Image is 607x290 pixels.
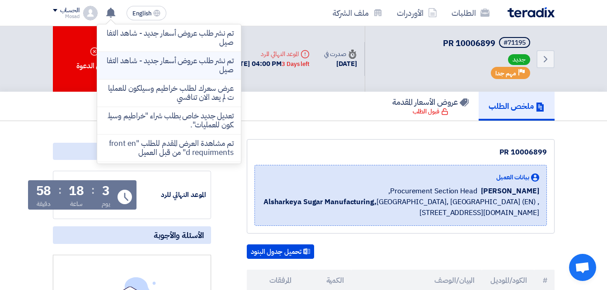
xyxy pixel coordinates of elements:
p: تم نشر طلب عروض أسعار جديد - شاهد التفاصيل [104,56,234,75]
div: Mosad [53,14,80,19]
div: يوم [102,199,110,209]
span: English [132,10,151,17]
h5: عروض الأسعار المقدمة [392,97,469,107]
div: : [91,182,94,198]
div: : [58,182,61,198]
div: 58 [36,185,52,197]
div: قبول الطلب [413,107,448,116]
span: الأسئلة والأجوبة [154,230,204,240]
b: Alsharkeya Sugar Manufacturing, [264,196,376,207]
p: تم نشر طلب عروض أسعار جديد - شاهد التفاصيل [104,29,234,47]
p: تعديل جديد خاص بطلب شراء "خراطيم وسيلكون للعمليات". [104,112,234,130]
h5: PR 10006899 [443,37,532,50]
div: مواعيد الطلب [53,143,211,160]
span: PR 10006899 [443,37,495,49]
div: 18 [69,185,84,197]
span: Procurement Section Head, [388,186,477,196]
img: profile_test.png [83,6,98,20]
a: عروض الأسعار المقدمة قبول الطلب [382,92,479,121]
span: مهم جدا [495,69,516,78]
p: عرض سعرك لطلب خراطيم وسيلكون للعمليات لم يعد الان تنافسي [104,84,234,102]
a: Open chat [569,254,596,281]
button: تحميل جدول البنود [247,244,314,259]
div: 3 [102,185,110,197]
a: ملخص الطلب [479,92,555,121]
h5: ملخص الطلب [489,101,545,111]
p: تم مشاهدة العرض المقدم للطلب "front end requirments" من قبل العميل [104,139,234,157]
div: الموعد النهائي للرد [138,190,206,200]
div: دقيقة [37,199,51,209]
a: ملف الشركة [325,2,390,23]
a: الأوردرات [390,2,444,23]
a: الطلبات [444,2,497,23]
div: الموعد النهائي للرد [230,49,310,59]
div: 3 Days left [282,60,310,69]
div: ساعة [70,199,83,209]
div: #71195 [503,40,526,46]
button: English [127,6,166,20]
img: Teradix logo [508,7,555,18]
div: PR 10006899 [254,147,547,158]
div: الحساب [60,7,80,14]
div: رفض الدعوة [53,26,134,92]
span: [GEOGRAPHIC_DATA], [GEOGRAPHIC_DATA] (EN) ,[STREET_ADDRESS][DOMAIN_NAME] [262,196,539,218]
span: بيانات العميل [496,173,529,182]
div: [DATE] 04:00 PM [230,59,310,69]
span: [PERSON_NAME] [481,186,539,196]
div: صدرت في [324,49,357,59]
span: جديد [508,54,530,65]
div: [DATE] [324,59,357,69]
